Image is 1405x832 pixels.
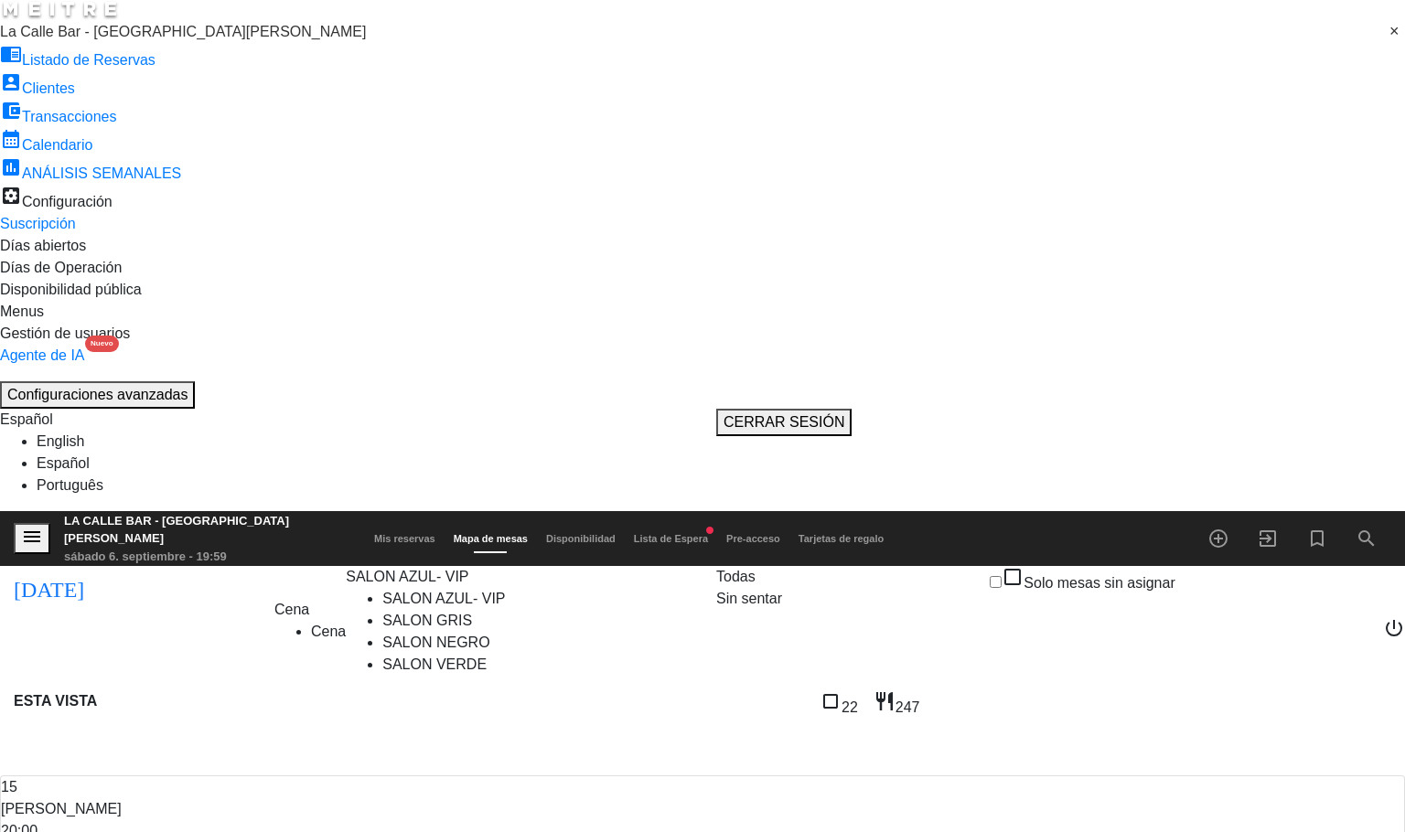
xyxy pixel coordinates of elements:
div: La Calle Bar - [GEOGRAPHIC_DATA][PERSON_NAME] [64,512,338,548]
span: SALON AZUL- VIP [346,569,468,584]
span: Clear all [1389,21,1405,43]
div: Nuevo [85,336,118,352]
i: search [1356,528,1378,549]
span: Pre-acceso [717,533,789,544]
span: [PERSON_NAME] [1,801,122,816]
a: SALON NEGRO [382,635,489,650]
span: Lista de Espera [625,533,717,544]
span: 247 [896,699,920,715]
input: Filtrar por nombre... [46,738,188,756]
span: Disponibilidad [537,533,625,544]
label: Solo mesas sin asignar [990,566,1174,594]
span: Tarjetas de regalo [789,533,893,544]
a: SALON VERDE [382,656,487,672]
a: English [37,433,84,449]
span: pending_actions [513,617,535,639]
button: menu [14,523,50,555]
a: SALON GRIS [382,613,472,628]
span: 15 [1,779,17,795]
div: sábado 6. septiembre - 19:59 [64,548,338,566]
span: Mis reservas [365,533,445,544]
i: crop_square [820,690,842,712]
div: Sin sentar [716,588,782,610]
a: Español [37,455,90,471]
i: turned_in_not [1306,528,1328,549]
div: Todas [716,566,782,588]
i: power_settings_new [1383,617,1405,639]
i: arrow_drop_down [248,575,270,597]
span: 22 [842,699,858,715]
i: restaurant [874,690,896,712]
a: Cena [311,624,346,639]
span: check_box_outline_blank [1002,566,1024,588]
span: Cena [274,602,309,617]
a: Português [37,477,103,493]
input: check_box_outline_blankSolo mesas sin asignar [990,576,1002,588]
span: fiber_manual_record [704,525,715,536]
button: CERRAR SESIÓN [716,409,852,436]
span: Mapa de mesas [445,533,537,544]
i: filter_list [24,736,46,758]
i: menu [21,526,43,548]
i: add_circle_outline [1207,528,1229,549]
a: SALON AZUL- VIP [382,591,505,606]
i: exit_to_app [1257,528,1279,549]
